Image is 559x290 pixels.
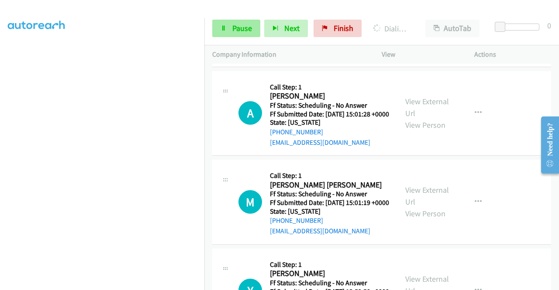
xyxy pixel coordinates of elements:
span: Finish [334,23,353,33]
a: View External Url [405,185,449,207]
button: AutoTab [425,20,480,37]
h5: Call Step: 1 [270,83,389,92]
a: Finish [314,20,362,37]
span: Next [284,23,300,33]
h2: [PERSON_NAME] [PERSON_NAME] [270,180,389,190]
p: Dialing Ria Butarbutar [373,23,410,34]
a: Pause [212,20,260,37]
h1: M [238,190,262,214]
a: [PHONE_NUMBER] [270,128,323,136]
h5: Ff Submitted Date: [DATE] 15:01:28 +0000 [270,110,389,119]
h5: Ff Status: Scheduling - No Answer [270,190,389,198]
h5: State: [US_STATE] [270,207,389,216]
a: View External Url [405,96,449,118]
h5: State: [US_STATE] [270,118,389,127]
h5: Ff Submitted Date: [DATE] 15:01:19 +0000 [270,198,389,207]
h5: Ff Status: Scheduling - No Answer [270,101,389,110]
h5: Call Step: 1 [270,260,389,269]
h5: Call Step: 1 [270,171,389,180]
a: [EMAIL_ADDRESS][DOMAIN_NAME] [270,138,370,147]
h1: A [238,101,262,125]
p: View [382,49,459,60]
span: Pause [232,23,252,33]
a: [EMAIL_ADDRESS][DOMAIN_NAME] [270,227,370,235]
a: View Person [405,120,445,130]
h2: [PERSON_NAME] [270,91,389,101]
div: The call is yet to be attempted [238,101,262,125]
div: 0 [547,20,551,31]
h2: [PERSON_NAME] [270,269,389,279]
iframe: Resource Center [534,110,559,180]
a: View Person [405,208,445,218]
p: Company Information [212,49,366,60]
button: Next [264,20,308,37]
a: [PHONE_NUMBER] [270,216,323,225]
h5: Ff Status: Scheduling - No Answer [270,279,389,287]
p: Actions [474,49,551,60]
